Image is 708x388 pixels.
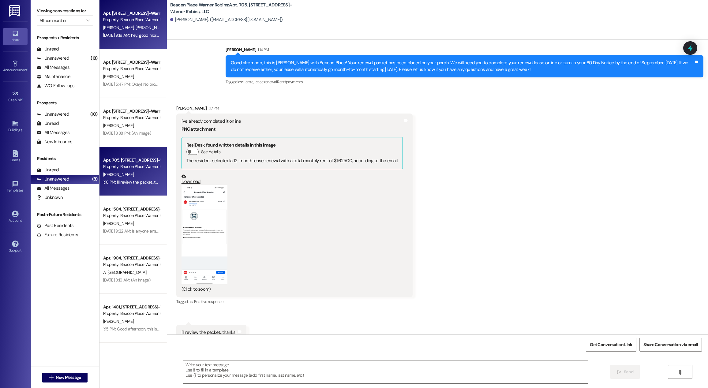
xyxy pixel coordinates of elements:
[176,105,413,114] div: [PERSON_NAME]
[27,67,28,71] span: •
[610,365,640,379] button: Send
[31,35,99,41] div: Prospects + Residents
[103,59,160,65] div: Apt. [STREET_ADDRESS]-Warner Robins, LLC
[103,81,165,87] div: [DATE] 5:47 PM: Okay! No problem!
[639,338,702,352] button: Share Conversation via email
[3,28,28,45] a: Inbox
[89,54,99,63] div: (18)
[103,310,160,317] div: Property: Beacon Place Warner Robins
[103,270,146,275] span: A. [GEOGRAPHIC_DATA]
[103,32,345,38] div: [DATE] 9:19 AM: hey, good morning! wondering if anyone got the messages, calls, or maintenance no...
[182,329,237,336] div: I'll review the packet...thanks!
[182,126,215,132] b: PNG attachment
[31,155,99,162] div: Residents
[37,167,59,173] div: Unread
[37,6,93,16] label: Viewing conversations for
[207,105,219,111] div: 1:17 PM
[103,123,134,128] span: [PERSON_NAME]
[586,338,636,352] button: Get Conversation Link
[37,83,74,89] div: WO Follow-ups
[37,64,69,71] div: All Messages
[31,211,99,218] div: Past + Future Residents
[37,176,69,182] div: Unanswered
[182,185,227,284] button: Zoom image
[103,319,134,324] span: [PERSON_NAME]
[89,110,99,119] div: (10)
[103,157,160,163] div: Apt. 705, [STREET_ADDRESS]-Warner Robins, LLC
[103,172,134,177] span: [PERSON_NAME]
[103,74,134,79] span: [PERSON_NAME]
[86,18,90,23] i: 
[103,206,160,212] div: Apt. 1504, [STREET_ADDRESS]-Warner Robins, LLC
[103,108,160,114] div: Apt. [STREET_ADDRESS]-Warner Robins, LLC
[277,79,303,84] span: Rent/payments
[37,232,78,238] div: Future Residents
[590,341,632,348] span: Get Conversation Link
[243,79,253,84] span: Lease ,
[256,47,269,53] div: 1:14 PM
[182,286,403,293] div: (Click to zoom)
[103,179,167,185] div: 1:18 PM: I'll review the packet...thanks!
[226,77,703,86] div: Tagged as:
[186,142,276,148] b: ResiDesk found written details in this image
[231,60,694,73] div: Good afternoon, this is [PERSON_NAME] with Beacon Place! Your renewal packet has been placed on y...
[103,255,160,261] div: Apt. 1904, [STREET_ADDRESS]-Warner Robins, LLC
[103,65,160,72] div: Property: Beacon Place Warner Robins
[170,2,293,15] b: Beacon Place Warner Robins: Apt. 705, [STREET_ADDRESS]-Warner Robins, LLC
[31,100,99,106] div: Prospects
[37,120,59,127] div: Unread
[3,118,28,135] a: Buildings
[37,129,69,136] div: All Messages
[182,118,403,125] div: I've already completed it online
[103,25,136,30] span: [PERSON_NAME]
[186,158,398,164] div: The resident selected a 12-month lease renewal with a total monthly rent of $1,625.00, according ...
[170,17,283,23] div: [PERSON_NAME]. ([EMAIL_ADDRESS][DOMAIN_NAME])
[22,97,23,101] span: •
[91,174,99,184] div: (8)
[3,239,28,255] a: Support
[103,221,134,226] span: [PERSON_NAME]
[643,341,698,348] span: Share Conversation via email
[253,79,277,84] span: Lease renewal ,
[103,212,160,219] div: Property: Beacon Place Warner Robins
[103,114,160,121] div: Property: Beacon Place Warner Robins
[176,297,413,306] div: Tagged as:
[9,5,21,17] img: ResiDesk Logo
[37,111,69,118] div: Unanswered
[3,148,28,165] a: Leads
[678,370,682,375] i: 
[49,375,53,380] i: 
[103,17,160,23] div: Property: Beacon Place Warner Robins
[135,25,166,30] span: [PERSON_NAME]
[42,373,88,382] button: New Message
[3,209,28,225] a: Account
[56,374,81,381] span: New Message
[103,228,197,234] div: [DATE] 9:22 AM: Is anyone answering phones [DATE]?
[37,194,63,201] div: Unknown
[103,261,160,268] div: Property: Beacon Place Warner Robins
[37,139,72,145] div: New Inbounds
[37,73,70,80] div: Maintenance
[3,88,28,105] a: Site Visit •
[37,46,59,52] div: Unread
[194,299,223,304] span: Positive response
[103,163,160,170] div: Property: Beacon Place Warner Robins
[3,179,28,195] a: Templates •
[39,16,83,25] input: All communities
[201,149,220,155] label: See details
[37,222,74,229] div: Past Residents
[182,174,403,185] a: Download
[103,130,151,136] div: [DATE] 3:38 PM: (An Image)
[103,10,160,17] div: Apt. [STREET_ADDRESS]-Warner Robins, LLC
[103,277,150,283] div: [DATE] 8:19 AM: (An Image)
[617,370,621,375] i: 
[103,304,160,310] div: Apt. 1401, [STREET_ADDRESS]-Warner Robins, LLC
[37,185,69,192] div: All Messages
[226,47,703,55] div: [PERSON_NAME]
[624,369,633,375] span: Send
[37,55,69,62] div: Unanswered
